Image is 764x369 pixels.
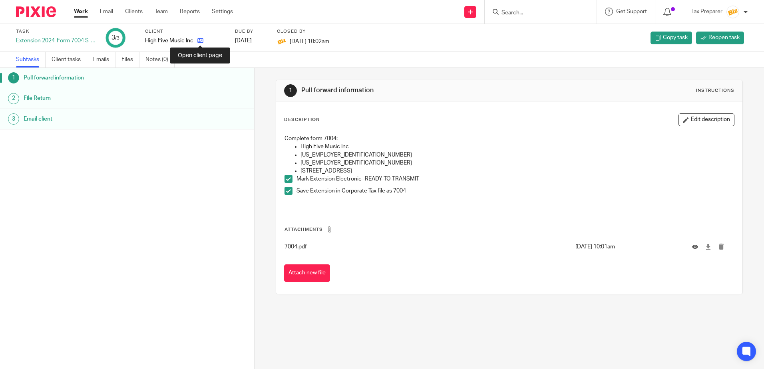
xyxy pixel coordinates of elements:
[8,72,19,83] div: 1
[24,72,172,84] h1: Pull forward information
[678,113,734,126] button: Edit description
[708,34,740,42] span: Reopen task
[8,113,19,125] div: 3
[290,38,329,44] span: [DATE] 10:02am
[100,8,113,16] a: Email
[501,10,573,17] input: Search
[285,135,734,143] p: Complete form 7004:
[300,159,734,167] p: [US_EMPLOYER_IDENTIFICATION_NUMBER]
[16,37,96,45] div: Extension 2024-Form 7004 S-Corp & LLCs
[16,6,56,17] img: Pixie
[284,117,320,123] p: Description
[16,28,96,35] label: Task
[121,52,139,67] a: Files
[726,6,739,18] img: siteIcon.png
[296,175,734,183] p: Mark Extension Electronic- READY TO TRANSMIT
[111,33,119,42] div: 3
[181,52,211,67] a: Audit logs
[8,93,19,104] div: 2
[74,8,88,16] a: Work
[284,84,297,97] div: 1
[696,32,744,44] a: Reopen task
[616,9,647,14] span: Get Support
[663,34,688,42] span: Copy task
[696,87,734,94] div: Instructions
[300,167,734,175] p: [STREET_ADDRESS]
[575,243,680,251] p: [DATE] 10:01am
[212,8,233,16] a: Settings
[93,52,115,67] a: Emails
[300,143,734,151] p: High Five Music Inc
[285,227,323,232] span: Attachments
[52,52,87,67] a: Client tasks
[145,52,175,67] a: Notes (0)
[285,243,571,251] p: 7004.pdf
[300,151,734,159] p: [US_EMPLOYER_IDENTIFICATION_NUMBER]
[115,36,119,40] small: /3
[301,86,526,95] h1: Pull forward information
[651,32,692,44] a: Copy task
[125,8,143,16] a: Clients
[24,113,172,125] h1: Email client
[284,264,330,282] button: Attach new file
[277,28,329,35] label: Closed by
[691,8,722,16] p: Tax Preparer
[155,8,168,16] a: Team
[16,52,46,67] a: Subtasks
[24,92,172,104] h1: File Return
[277,37,286,46] img: siteIcon.png
[145,37,193,45] p: High Five Music Inc
[705,243,711,251] a: Download
[180,8,200,16] a: Reports
[235,37,267,45] div: [DATE]
[145,28,225,35] label: Client
[235,28,267,35] label: Due by
[296,187,734,195] p: Save Extension in Corporate Tax file as 7004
